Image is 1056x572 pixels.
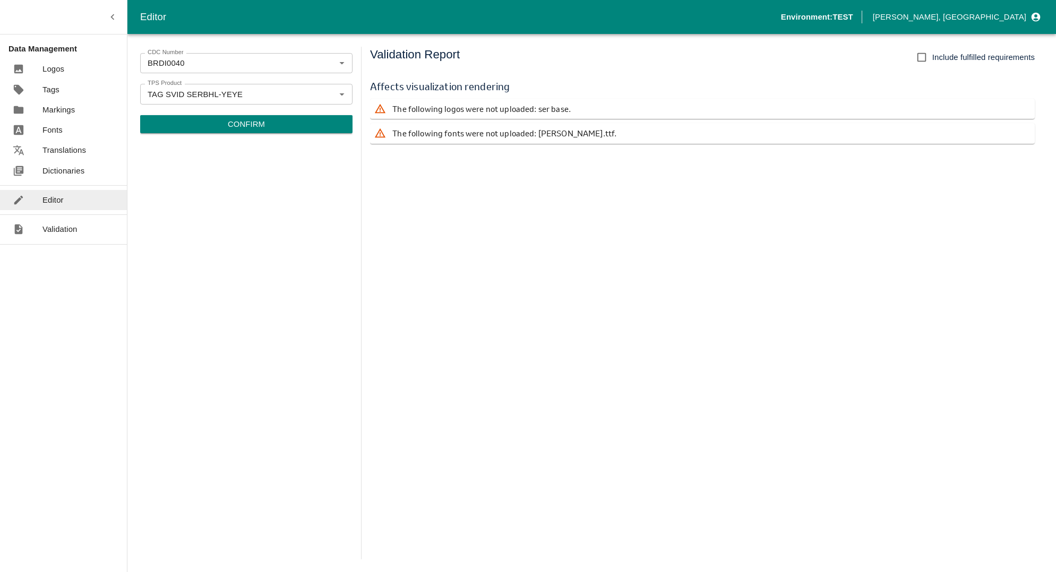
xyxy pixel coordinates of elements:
[148,48,184,57] label: CDC Number
[335,87,349,101] button: Open
[869,8,1043,26] button: profile
[42,223,78,235] p: Validation
[873,11,1026,23] p: [PERSON_NAME], [GEOGRAPHIC_DATA]
[140,9,781,25] div: Editor
[781,11,853,23] p: Environment: TEST
[335,56,349,70] button: Open
[228,118,265,130] p: Confirm
[42,63,64,75] p: Logos
[42,165,84,177] p: Dictionaries
[8,43,127,55] p: Data Management
[42,84,59,96] p: Tags
[42,194,64,206] p: Editor
[42,104,75,116] p: Markings
[148,79,182,88] label: TPS Product
[392,103,571,115] p: The following logos were not uploaded: ser base.
[42,124,63,136] p: Fonts
[370,79,1035,94] h6: Affects visualization rendering
[392,127,616,139] p: The following fonts were not uploaded: [PERSON_NAME].ttf.
[140,115,353,133] button: Confirm
[932,51,1035,63] span: Include fulfilled requirements
[370,47,460,68] h5: Validation Report
[42,144,86,156] p: Translations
